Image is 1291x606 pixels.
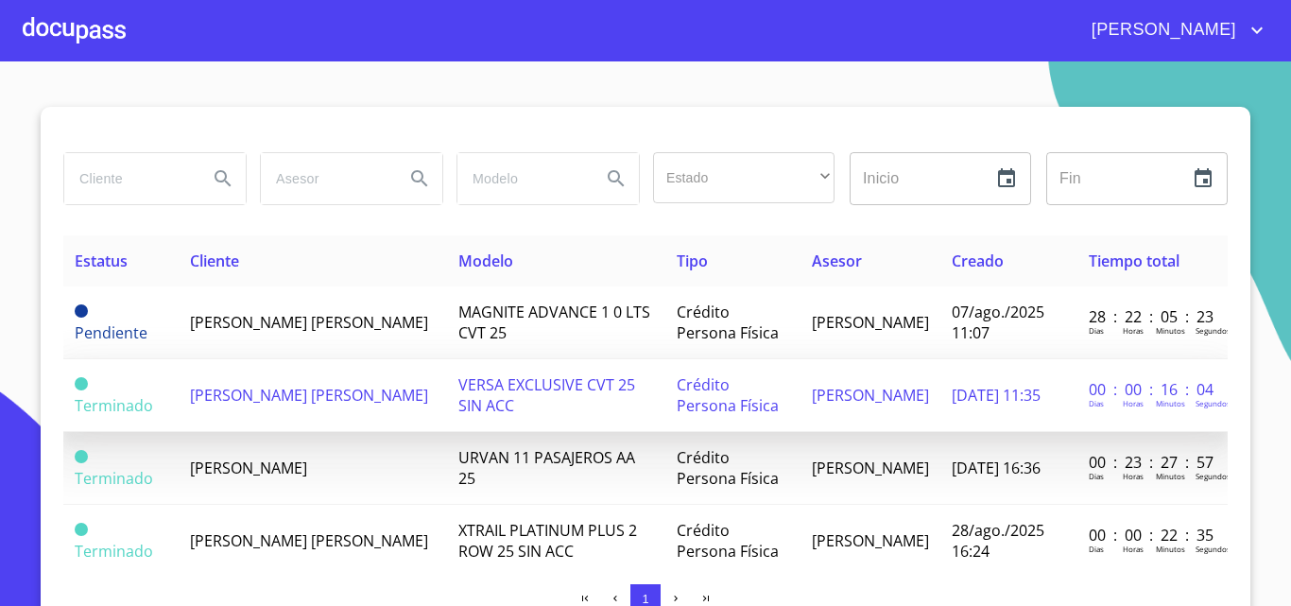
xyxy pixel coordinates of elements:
[642,592,648,606] span: 1
[812,458,929,478] span: [PERSON_NAME]
[1089,379,1216,400] p: 00 : 00 : 16 : 04
[1077,15,1246,45] span: [PERSON_NAME]
[1196,544,1231,554] p: Segundos
[1196,471,1231,481] p: Segundos
[1089,398,1104,408] p: Dias
[75,468,153,489] span: Terminado
[1089,471,1104,481] p: Dias
[653,152,835,203] div: ​
[458,302,650,343] span: MAGNITE ADVANCE 1 0 LTS CVT 25
[952,302,1044,343] span: 07/ago./2025 11:07
[1156,544,1185,554] p: Minutos
[64,153,193,204] input: search
[75,377,88,390] span: Terminado
[1156,325,1185,336] p: Minutos
[190,530,428,551] span: [PERSON_NAME] [PERSON_NAME]
[1123,325,1144,336] p: Horas
[458,447,635,489] span: URVAN 11 PASAJEROS AA 25
[75,304,88,318] span: Pendiente
[952,251,1004,271] span: Creado
[1077,15,1268,45] button: account of current user
[677,447,779,489] span: Crédito Persona Física
[952,520,1044,562] span: 28/ago./2025 16:24
[1089,525,1216,545] p: 00 : 00 : 22 : 35
[75,541,153,562] span: Terminado
[1196,398,1231,408] p: Segundos
[952,385,1041,406] span: [DATE] 11:35
[1089,544,1104,554] p: Dias
[458,251,513,271] span: Modelo
[397,156,442,201] button: Search
[1089,325,1104,336] p: Dias
[1156,398,1185,408] p: Minutos
[457,153,586,204] input: search
[1196,325,1231,336] p: Segundos
[1089,251,1179,271] span: Tiempo total
[812,251,862,271] span: Asesor
[261,153,389,204] input: search
[458,374,635,416] span: VERSA EXCLUSIVE CVT 25 SIN ACC
[812,385,929,406] span: [PERSON_NAME]
[812,530,929,551] span: [PERSON_NAME]
[75,450,88,463] span: Terminado
[677,374,779,416] span: Crédito Persona Física
[200,156,246,201] button: Search
[75,251,128,271] span: Estatus
[677,520,779,562] span: Crédito Persona Física
[1123,398,1144,408] p: Horas
[594,156,639,201] button: Search
[1123,544,1144,554] p: Horas
[1089,306,1216,327] p: 28 : 22 : 05 : 23
[677,302,779,343] span: Crédito Persona Física
[75,523,88,536] span: Terminado
[458,520,637,562] span: XTRAIL PLATINUM PLUS 2 ROW 25 SIN ACC
[1156,471,1185,481] p: Minutos
[1123,471,1144,481] p: Horas
[190,385,428,406] span: [PERSON_NAME] [PERSON_NAME]
[190,312,428,333] span: [PERSON_NAME] [PERSON_NAME]
[190,251,239,271] span: Cliente
[952,458,1041,478] span: [DATE] 16:36
[75,322,147,343] span: Pendiente
[812,312,929,333] span: [PERSON_NAME]
[190,458,307,478] span: [PERSON_NAME]
[677,251,708,271] span: Tipo
[1089,452,1216,473] p: 00 : 23 : 27 : 57
[75,395,153,416] span: Terminado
